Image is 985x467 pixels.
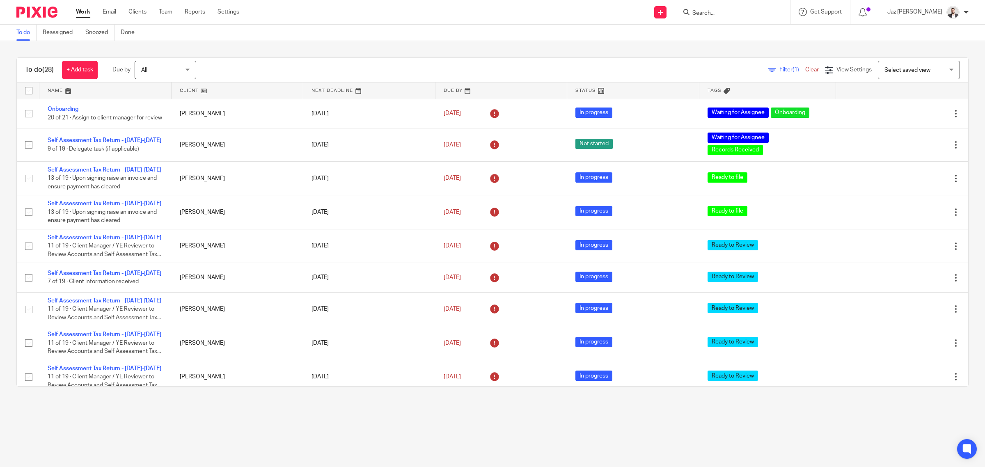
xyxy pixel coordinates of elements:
[48,167,161,173] a: Self Assessment Tax Return - [DATE]-[DATE]
[575,206,612,216] span: In progress
[172,99,304,128] td: [PERSON_NAME]
[48,146,139,152] span: 9 of 19 · Delegate task (if applicable)
[48,298,161,304] a: Self Assessment Tax Return - [DATE]-[DATE]
[708,206,747,216] span: Ready to file
[708,240,758,250] span: Ready to Review
[444,340,461,346] span: [DATE]
[444,142,461,148] span: [DATE]
[172,128,304,161] td: [PERSON_NAME]
[708,145,763,155] span: Records Received
[218,8,239,16] a: Settings
[708,88,722,93] span: Tags
[141,67,147,73] span: All
[303,292,435,326] td: [DATE]
[172,292,304,326] td: [PERSON_NAME]
[575,240,612,250] span: In progress
[444,275,461,280] span: [DATE]
[575,108,612,118] span: In progress
[771,108,809,118] span: Onboarding
[48,176,157,190] span: 13 of 19 · Upon signing raise an invoice and ensure payment has cleared
[25,66,54,74] h1: To do
[444,374,461,380] span: [DATE]
[708,108,769,118] span: Waiting for Assignee
[575,303,612,313] span: In progress
[708,172,747,183] span: Ready to file
[303,128,435,161] td: [DATE]
[946,6,960,19] img: 48292-0008-compressed%20square.jpg
[575,371,612,381] span: In progress
[48,201,161,206] a: Self Assessment Tax Return - [DATE]-[DATE]
[575,172,612,183] span: In progress
[159,8,172,16] a: Team
[128,8,147,16] a: Clients
[805,67,819,73] a: Clear
[48,115,162,121] span: 20 of 21 · Assign to client manager for review
[48,332,161,337] a: Self Assessment Tax Return - [DATE]-[DATE]
[48,137,161,143] a: Self Assessment Tax Return - [DATE]-[DATE]
[444,111,461,117] span: [DATE]
[303,229,435,263] td: [DATE]
[708,133,769,143] span: Waiting for Assignee
[172,326,304,360] td: [PERSON_NAME]
[708,303,758,313] span: Ready to Review
[16,7,57,18] img: Pixie
[303,326,435,360] td: [DATE]
[16,25,37,41] a: To do
[884,67,930,73] span: Select saved view
[48,279,139,285] span: 7 of 19 · Client information received
[575,139,613,149] span: Not started
[48,306,161,320] span: 11 of 19 · Client Manager / YE Reviewer to Review Accounts and Self Assessment Tax...
[185,8,205,16] a: Reports
[172,360,304,394] td: [PERSON_NAME]
[303,360,435,394] td: [DATE]
[172,161,304,195] td: [PERSON_NAME]
[48,366,161,371] a: Self Assessment Tax Return - [DATE]-[DATE]
[836,67,872,73] span: View Settings
[692,10,765,17] input: Search
[48,374,161,388] span: 11 of 19 · Client Manager / YE Reviewer to Review Accounts and Self Assessment Tax...
[42,66,54,73] span: (28)
[444,175,461,181] span: [DATE]
[303,99,435,128] td: [DATE]
[48,243,161,257] span: 11 of 19 · Client Manager / YE Reviewer to Review Accounts and Self Assessment Tax...
[48,235,161,240] a: Self Assessment Tax Return - [DATE]-[DATE]
[172,229,304,263] td: [PERSON_NAME]
[444,209,461,215] span: [DATE]
[48,209,157,224] span: 13 of 19 · Upon signing raise an invoice and ensure payment has cleared
[779,67,805,73] span: Filter
[708,337,758,347] span: Ready to Review
[43,25,79,41] a: Reassigned
[887,8,942,16] p: Jaz [PERSON_NAME]
[76,8,90,16] a: Work
[810,9,842,15] span: Get Support
[112,66,131,74] p: Due by
[708,272,758,282] span: Ready to Review
[793,67,799,73] span: (1)
[444,306,461,312] span: [DATE]
[48,270,161,276] a: Self Assessment Tax Return - [DATE]-[DATE]
[303,195,435,229] td: [DATE]
[172,263,304,292] td: [PERSON_NAME]
[48,340,161,355] span: 11 of 19 · Client Manager / YE Reviewer to Review Accounts and Self Assessment Tax...
[121,25,141,41] a: Done
[103,8,116,16] a: Email
[575,272,612,282] span: In progress
[708,371,758,381] span: Ready to Review
[575,337,612,347] span: In progress
[48,106,78,112] a: Onboarding
[172,195,304,229] td: [PERSON_NAME]
[303,263,435,292] td: [DATE]
[303,161,435,195] td: [DATE]
[85,25,115,41] a: Snoozed
[62,61,98,79] a: + Add task
[444,243,461,249] span: [DATE]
